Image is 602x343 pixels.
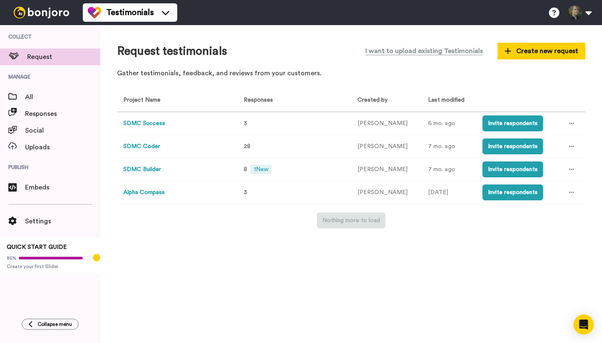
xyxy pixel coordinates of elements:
[25,92,100,102] span: All
[359,42,489,60] button: I want to upload existing Testimonials
[123,119,165,128] button: SDMC Success
[117,45,227,58] h1: Request testimonials
[351,158,422,181] td: [PERSON_NAME]
[365,46,483,56] span: I want to upload existing Testimonials
[7,263,94,270] span: Create your first Slider
[482,115,543,131] button: Invite respondents
[25,182,100,192] span: Embeds
[422,89,476,112] th: Last modified
[482,161,543,177] button: Invite respondents
[117,69,585,78] p: Gather testimonials, feedback, and reviews from your customers.
[482,184,543,200] button: Invite respondents
[422,158,476,181] td: 7 mo. ago
[351,112,422,135] td: [PERSON_NAME]
[123,142,160,151] button: SDMC Coder
[88,6,101,19] img: tm-color.svg
[422,181,476,204] td: [DATE]
[351,135,422,158] td: [PERSON_NAME]
[244,166,247,172] span: 8
[497,43,585,59] button: Create new request
[10,7,73,18] img: bj-logo-header-white.svg
[240,97,273,103] span: Responses
[7,255,17,261] span: 85%
[22,319,79,330] button: Collapse menu
[244,120,247,126] span: 3
[244,189,247,195] span: 3
[38,321,72,328] span: Collapse menu
[482,138,543,154] button: Invite respondents
[422,135,476,158] td: 7 mo. ago
[27,52,100,62] span: Request
[106,7,154,18] span: Testimonials
[25,125,100,136] span: Social
[574,315,594,335] div: Open Intercom Messenger
[123,188,165,197] button: Alpha Compass
[123,165,161,174] button: SDMC Builder
[25,109,100,119] span: Responses
[351,181,422,204] td: [PERSON_NAME]
[351,89,422,112] th: Created by
[244,143,250,149] span: 28
[250,165,272,174] span: 1 New
[93,254,100,261] div: Tooltip anchor
[25,142,100,152] span: Uploads
[317,212,385,228] button: Nothing more to load
[25,216,100,226] span: Settings
[505,46,578,56] span: Create new request
[7,244,67,250] span: QUICK START GUIDE
[117,89,234,112] th: Project Name
[422,112,476,135] td: 6 mo. ago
